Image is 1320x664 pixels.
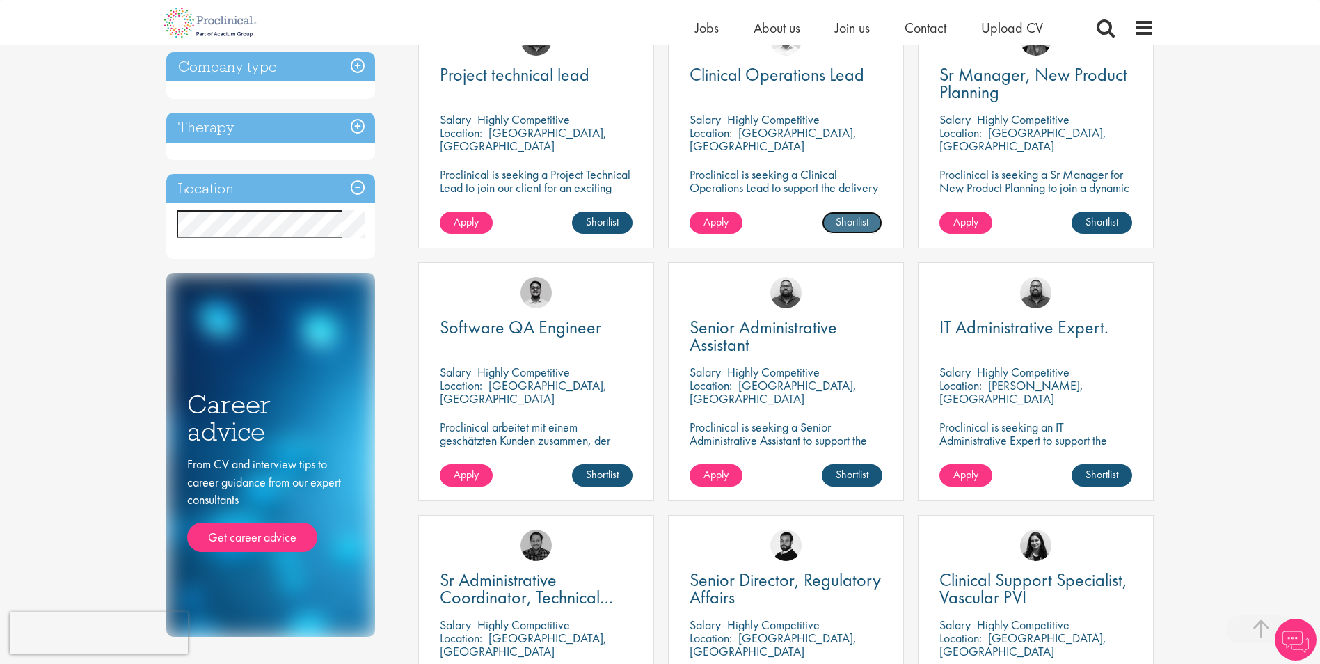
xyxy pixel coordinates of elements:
a: Apply [690,212,742,234]
img: Nick Walker [770,530,802,561]
span: Location: [939,377,982,393]
img: Ashley Bennett [770,277,802,308]
a: IT Administrative Expert. [939,319,1132,336]
a: Shortlist [1072,464,1132,487]
a: About us [754,19,800,37]
p: [GEOGRAPHIC_DATA], [GEOGRAPHIC_DATA] [690,630,857,659]
a: Project technical lead [440,66,633,84]
span: Clinical Support Specialist, Vascular PVI [939,568,1127,609]
span: Sr Manager, New Product Planning [939,63,1127,104]
p: Highly Competitive [477,617,570,633]
a: Jobs [695,19,719,37]
span: Software QA Engineer [440,315,601,339]
span: Apply [953,467,978,482]
p: Highly Competitive [727,617,820,633]
iframe: reCAPTCHA [10,612,188,654]
a: Shortlist [822,212,882,234]
a: Upload CV [981,19,1043,37]
img: Timothy Deschamps [520,277,552,308]
p: Highly Competitive [727,111,820,127]
p: Proclinical is seeking a Sr Manager for New Product Planning to join a dynamic team on a permanen... [939,168,1132,207]
p: Proclinical is seeking a Senior Administrative Assistant to support the Clinical Development and ... [690,420,882,473]
p: Highly Competitive [977,364,1069,380]
h3: Company type [166,52,375,82]
p: [PERSON_NAME], [GEOGRAPHIC_DATA] [939,377,1083,406]
span: Location: [690,630,732,646]
a: Apply [939,464,992,487]
img: Chatbot [1275,619,1317,661]
div: Therapy [166,113,375,143]
span: Apply [703,467,729,482]
span: Senior Administrative Assistant [690,315,837,356]
p: Proclinical is seeking an IT Administrative Expert to support the Commercial stream SAP SD of the... [939,420,1132,473]
span: Salary [939,617,971,633]
p: [GEOGRAPHIC_DATA], [GEOGRAPHIC_DATA] [440,377,607,406]
a: Software QA Engineer [440,319,633,336]
a: Shortlist [572,464,633,487]
p: Proclinical is seeking a Clinical Operations Lead to support the delivery of clinical trials in o... [690,168,882,207]
h3: Location [166,174,375,204]
p: [GEOGRAPHIC_DATA], [GEOGRAPHIC_DATA] [690,377,857,406]
span: Salary [440,617,471,633]
span: Apply [454,467,479,482]
p: [GEOGRAPHIC_DATA], [GEOGRAPHIC_DATA] [440,125,607,154]
span: Location: [939,125,982,141]
span: Salary [690,111,721,127]
span: Location: [939,630,982,646]
a: Get career advice [187,523,317,552]
a: Apply [690,464,742,487]
a: Shortlist [572,212,633,234]
a: Contact [905,19,946,37]
p: Highly Competitive [977,617,1069,633]
a: Sr Manager, New Product Planning [939,66,1132,101]
div: From CV and interview tips to career guidance from our expert consultants [187,455,354,552]
a: Join us [835,19,870,37]
span: Salary [939,111,971,127]
span: Location: [690,125,732,141]
p: [GEOGRAPHIC_DATA], [GEOGRAPHIC_DATA] [939,125,1106,154]
span: Clinical Operations Lead [690,63,864,86]
span: Sr Administrative Coordinator, Technical Operations [440,568,613,626]
img: Indre Stankeviciute [1020,530,1051,561]
span: Salary [690,364,721,380]
p: [GEOGRAPHIC_DATA], [GEOGRAPHIC_DATA] [690,125,857,154]
span: Location: [440,630,482,646]
span: Senior Director, Regulatory Affairs [690,568,881,609]
span: Salary [440,111,471,127]
a: Apply [939,212,992,234]
img: Mike Raletz [520,530,552,561]
a: Apply [440,464,493,487]
span: Project technical lead [440,63,589,86]
a: Clinical Operations Lead [690,66,882,84]
span: Location: [440,125,482,141]
span: Location: [440,377,482,393]
p: [GEOGRAPHIC_DATA], [GEOGRAPHIC_DATA] [939,630,1106,659]
a: Sr Administrative Coordinator, Technical Operations [440,571,633,606]
a: Senior Director, Regulatory Affairs [690,571,882,606]
img: Ashley Bennett [1020,277,1051,308]
p: Highly Competitive [477,111,570,127]
a: Shortlist [822,464,882,487]
p: Highly Competitive [727,364,820,380]
span: Salary [690,617,721,633]
span: Salary [939,364,971,380]
span: Salary [440,364,471,380]
a: Shortlist [1072,212,1132,234]
h3: Career advice [187,391,354,445]
a: Clinical Support Specialist, Vascular PVI [939,571,1132,606]
p: Proclinical is seeking a Project Technical Lead to join our client for an exciting contract role. [440,168,633,207]
span: Location: [690,377,732,393]
p: [GEOGRAPHIC_DATA], [GEOGRAPHIC_DATA] [440,630,607,659]
p: Highly Competitive [977,111,1069,127]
